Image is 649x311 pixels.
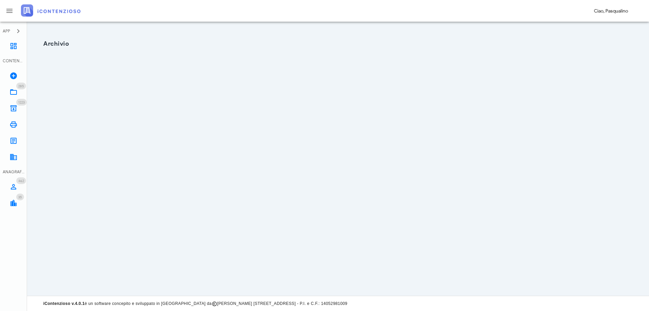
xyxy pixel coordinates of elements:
[43,39,633,48] h1: Archivio
[3,58,24,64] div: CONTENZIOSO
[16,99,27,106] span: Distintivo
[16,194,24,200] span: Distintivo
[16,83,26,89] span: Distintivo
[18,179,24,183] span: 462
[16,177,26,184] span: Distintivo
[43,301,85,306] strong: iContenzioso v.4.0.1
[3,169,24,175] div: ANAGRAFICA
[18,100,25,105] span: 1223
[18,84,24,88] span: 285
[594,7,628,15] div: Ciao, Pasqualino
[21,4,80,17] img: logo-text-2x.png
[18,195,22,199] span: 35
